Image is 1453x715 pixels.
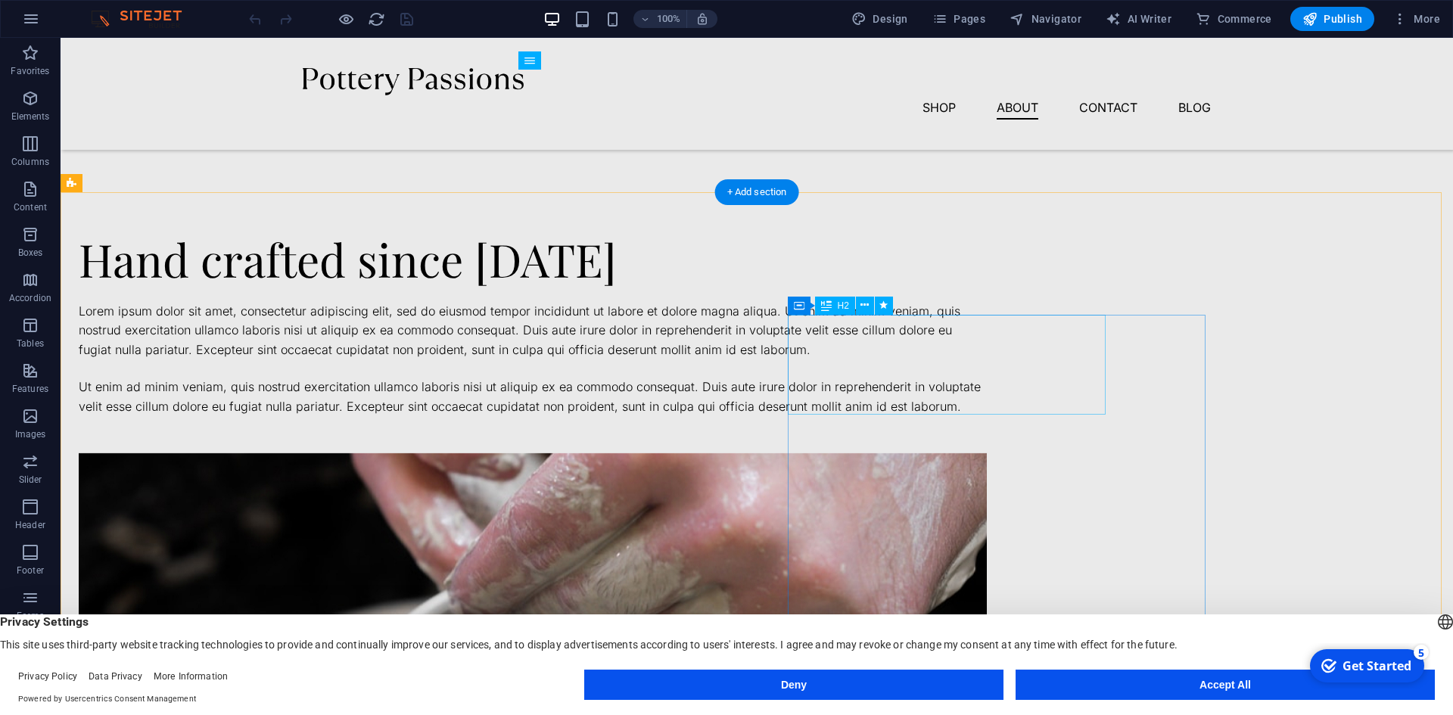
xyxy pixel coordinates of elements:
p: Boxes [18,247,43,259]
div: 5 [112,2,127,17]
div: Get Started [41,14,110,31]
p: Footer [17,564,44,577]
button: Publish [1290,7,1374,31]
h6: 100% [656,10,680,28]
button: Navigator [1003,7,1087,31]
p: Header [15,519,45,531]
span: Design [851,11,908,26]
p: Columns [11,156,49,168]
p: Elements [11,110,50,123]
i: On resize automatically adjust zoom level to fit chosen device. [695,12,709,26]
button: Design [845,7,914,31]
p: Tables [17,337,44,350]
span: Navigator [1010,11,1081,26]
p: Images [15,428,46,440]
p: Features [12,383,48,395]
p: Content [14,201,47,213]
i: Reload page [368,11,385,28]
p: Favorites [11,65,49,77]
span: Publish [1302,11,1362,26]
button: Click here to leave preview mode and continue editing [337,10,355,28]
div: + Add section [715,179,799,205]
span: Pages [932,11,985,26]
span: More [1392,11,1440,26]
span: AI Writer [1106,11,1171,26]
button: More [1386,7,1446,31]
button: reload [367,10,385,28]
button: Commerce [1190,7,1278,31]
div: Design (Ctrl+Alt+Y) [845,7,914,31]
div: Get Started 5 items remaining, 0% complete [8,6,123,39]
p: Forms [17,610,44,622]
p: Accordion [9,292,51,304]
span: Commerce [1196,11,1272,26]
img: Editor Logo [87,10,201,28]
span: H2 [838,301,849,310]
p: Slider [19,474,42,486]
button: Pages [926,7,991,31]
button: 100% [633,10,687,28]
button: AI Writer [1100,7,1178,31]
